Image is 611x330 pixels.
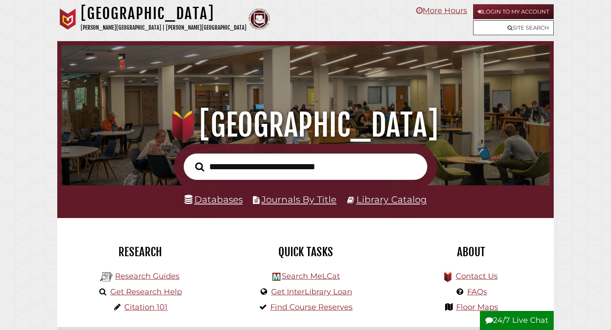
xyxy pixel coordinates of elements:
[416,6,467,15] a: More Hours
[229,245,382,259] h2: Quick Tasks
[456,271,498,281] a: Contact Us
[191,160,208,174] button: Search
[64,245,216,259] h2: Research
[356,194,427,205] a: Library Catalog
[473,20,554,35] a: Site Search
[282,271,340,281] a: Search MeLCat
[81,23,247,33] p: [PERSON_NAME][GEOGRAPHIC_DATA] | [PERSON_NAME][GEOGRAPHIC_DATA]
[57,8,78,30] img: Calvin University
[467,287,487,296] a: FAQs
[473,4,554,19] a: Login to My Account
[81,4,247,23] h1: [GEOGRAPHIC_DATA]
[395,245,547,259] h2: About
[272,273,280,281] img: Hekman Library Logo
[249,8,270,30] img: Calvin Theological Seminary
[185,194,243,205] a: Databases
[456,302,498,312] a: Floor Maps
[195,162,204,171] i: Search
[110,287,182,296] a: Get Research Help
[261,194,336,205] a: Journals By Title
[270,302,353,312] a: Find Course Reserves
[115,271,179,281] a: Research Guides
[124,302,168,312] a: Citation 101
[71,106,541,144] h1: [GEOGRAPHIC_DATA]
[100,271,113,283] img: Hekman Library Logo
[271,287,352,296] a: Get InterLibrary Loan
